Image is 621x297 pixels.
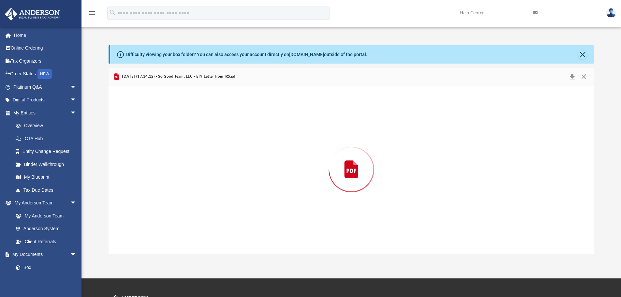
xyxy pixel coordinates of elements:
a: Box [9,261,80,274]
a: [DOMAIN_NAME] [289,52,324,57]
div: Difficulty viewing your box folder? You can also access your account directly on outside of the p... [126,51,367,58]
div: Preview [109,68,594,254]
a: Binder Walkthrough [9,158,86,171]
a: Online Ordering [5,42,86,55]
button: Close [578,72,590,81]
span: arrow_drop_down [70,248,83,261]
a: My Entitiesarrow_drop_down [5,106,86,119]
i: search [109,9,116,16]
span: arrow_drop_down [70,94,83,107]
div: NEW [37,69,52,79]
span: arrow_drop_down [70,197,83,210]
span: [DATE] (17:14:12) - So Good Team, LLC - EIN Letter from IRS.pdf [121,74,237,80]
img: User Pic [606,8,616,18]
a: Order StatusNEW [5,67,86,81]
a: Digital Productsarrow_drop_down [5,94,86,107]
a: Tax Organizers [5,54,86,67]
a: Tax Due Dates [9,184,86,197]
a: Platinum Q&Aarrow_drop_down [5,81,86,94]
img: Anderson Advisors Platinum Portal [3,8,62,21]
button: Download [566,72,578,81]
a: Entity Change Request [9,145,86,158]
a: Client Referrals [9,235,83,248]
a: Overview [9,119,86,132]
span: arrow_drop_down [70,81,83,94]
a: My Anderson Teamarrow_drop_down [5,197,83,210]
button: Close [578,50,587,59]
a: Anderson System [9,222,83,235]
i: menu [88,9,96,17]
a: Home [5,29,86,42]
a: My Blueprint [9,171,83,184]
a: My Anderson Team [9,209,80,222]
a: CTA Hub [9,132,86,145]
a: menu [88,12,96,17]
a: Meeting Minutes [9,274,83,287]
a: My Documentsarrow_drop_down [5,248,83,261]
span: arrow_drop_down [70,106,83,120]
